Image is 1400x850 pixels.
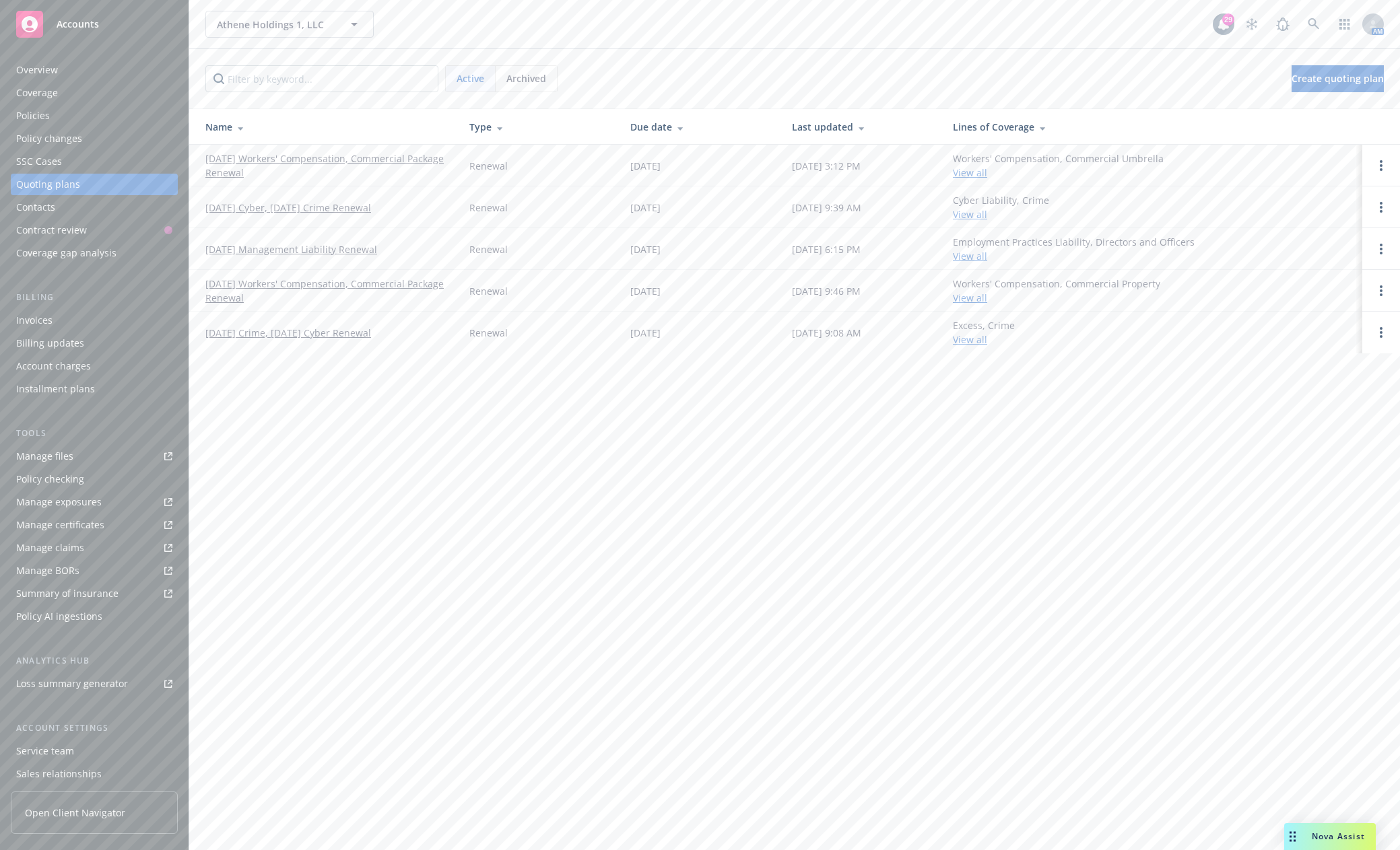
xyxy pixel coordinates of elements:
[792,326,861,340] div: [DATE] 9:08 AM
[11,174,178,195] a: Quoting plans
[11,446,178,467] a: Manage files
[953,208,987,221] a: View all
[1292,72,1384,85] span: Create quoting plan
[469,326,508,340] div: Renewal
[11,537,178,559] a: Manage claims
[11,310,178,331] a: Invoices
[953,166,987,179] a: View all
[630,284,661,298] div: [DATE]
[16,673,128,695] div: Loss summary generator
[1373,157,1389,174] a: Open options
[792,159,861,173] div: [DATE] 3:12 PM
[205,277,448,305] a: [DATE] Workers' Compensation, Commercial Package Renewal
[630,242,661,256] div: [DATE]
[16,332,84,354] div: Billing updates
[11,491,178,513] a: Manage exposures
[792,201,861,215] div: [DATE] 9:39 AM
[205,201,371,215] a: [DATE] Cyber, [DATE] Crime Renewal
[11,151,178,172] a: SSC Cases
[1269,11,1296,38] a: Report a Bug
[469,201,508,215] div: Renewal
[457,71,484,85] span: Active
[217,17,333,32] span: Athene Holdings 1, LLC
[1238,11,1265,38] a: Stop snowing
[11,332,178,354] a: Billing updates
[1331,11,1358,38] a: Switch app
[16,560,79,581] div: Manage BORs
[11,654,178,668] div: Analytics hub
[1373,283,1389,299] a: Open options
[11,219,178,241] a: Contract review
[953,277,1160,305] div: Workers' Compensation, Commercial Property
[25,806,125,820] span: Open Client Navigator
[469,242,508,256] div: Renewal
[11,468,178,490] a: Policy checking
[630,159,661,173] div: [DATE]
[16,491,102,513] div: Manage exposures
[16,514,104,536] div: Manage certificates
[16,197,55,218] div: Contacts
[11,197,178,218] a: Contacts
[11,721,178,735] div: Account settings
[16,105,50,127] div: Policies
[953,120,1352,134] div: Lines of Coverage
[1373,241,1389,257] a: Open options
[1373,199,1389,215] a: Open options
[11,59,178,81] a: Overview
[16,355,91,377] div: Account charges
[792,284,861,298] div: [DATE] 9:46 PM
[953,250,987,262] a: View all
[11,5,178,43] a: Accounts
[205,326,371,340] a: [DATE] Crime, [DATE] Cyber Renewal
[16,468,84,490] div: Policy checking
[1284,823,1301,850] div: Drag to move
[11,427,178,440] div: Tools
[11,740,178,762] a: Service team
[11,560,178,581] a: Manage BORs
[16,310,53,331] div: Invoices
[11,514,178,536] a: Manage certificates
[11,128,178,149] a: Policy changes
[205,151,448,180] a: [DATE] Workers' Compensation, Commercial Package Renewal
[630,201,661,215] div: [DATE]
[16,606,102,627] div: Policy AI ingestions
[57,19,99,30] span: Accounts
[16,740,74,762] div: Service team
[11,291,178,304] div: Billing
[16,59,58,81] div: Overview
[16,151,62,172] div: SSC Cases
[1373,324,1389,341] a: Open options
[792,242,861,256] div: [DATE] 6:15 PM
[953,193,1049,221] div: Cyber Liability, Crime
[953,333,987,346] a: View all
[16,446,73,467] div: Manage files
[11,242,178,264] a: Coverage gap analysis
[630,120,770,134] div: Due date
[16,242,116,264] div: Coverage gap analysis
[205,65,438,92] input: Filter by keyword...
[630,326,661,340] div: [DATE]
[16,537,84,559] div: Manage claims
[11,105,178,127] a: Policies
[11,673,178,695] a: Loss summary generator
[953,151,1164,180] div: Workers' Compensation, Commercial Umbrella
[205,120,448,134] div: Name
[469,120,609,134] div: Type
[1292,65,1384,92] a: Create quoting plan
[16,174,80,195] div: Quoting plans
[1284,823,1376,850] button: Nova Assist
[792,120,931,134] div: Last updated
[953,318,1015,347] div: Excess, Crime
[1300,11,1327,38] a: Search
[16,378,95,400] div: Installment plans
[11,606,178,627] a: Policy AI ingestions
[1312,830,1365,842] span: Nova Assist
[953,291,987,304] a: View all
[11,378,178,400] a: Installment plans
[16,763,102,785] div: Sales relationships
[11,82,178,104] a: Coverage
[16,583,119,604] div: Summary of insurance
[1222,13,1234,26] div: 29
[953,235,1195,263] div: Employment Practices Liability, Directors and Officers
